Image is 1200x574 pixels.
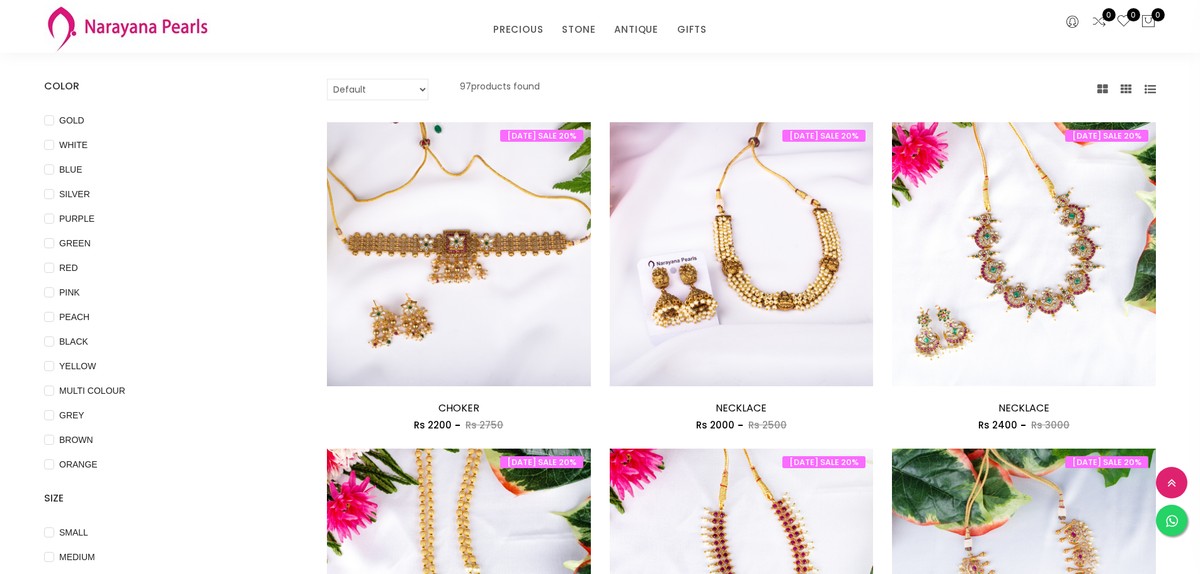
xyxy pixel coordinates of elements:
span: Rs 2400 [978,418,1017,432]
span: GREY [54,408,89,422]
span: GOLD [54,113,89,127]
p: 97 products found [460,79,540,100]
span: PEACH [54,310,94,324]
span: BLACK [54,335,93,348]
span: [DATE] SALE 20% [500,130,583,142]
a: NECKLACE [716,401,767,415]
span: MEDIUM [54,550,100,564]
span: [DATE] SALE 20% [1065,456,1148,468]
span: Rs 2200 [414,418,452,432]
span: 0 [1102,8,1116,21]
span: [DATE] SALE 20% [500,456,583,468]
span: RED [54,261,83,275]
span: Rs 3000 [1031,418,1070,432]
span: 0 [1151,8,1165,21]
a: NECKLACE [998,401,1049,415]
span: [DATE] SALE 20% [1065,130,1148,142]
span: Rs 2000 [696,418,734,432]
a: 0 [1092,14,1107,30]
span: Rs 2750 [466,418,503,432]
span: SMALL [54,525,93,539]
span: ORANGE [54,457,103,471]
span: PINK [54,285,85,299]
span: MULTI COLOUR [54,384,130,398]
span: BROWN [54,433,98,447]
a: CHOKER [438,401,479,415]
span: PURPLE [54,212,100,226]
span: WHITE [54,138,93,152]
a: STONE [562,20,595,39]
span: YELLOW [54,359,101,373]
h4: SIZE [44,491,289,506]
a: 0 [1116,14,1131,30]
a: ANTIQUE [614,20,658,39]
span: GREEN [54,236,96,250]
a: GIFTS [677,20,707,39]
span: [DATE] SALE 20% [782,456,866,468]
span: [DATE] SALE 20% [782,130,866,142]
span: BLUE [54,163,88,176]
span: 0 [1127,8,1140,21]
span: Rs 2500 [748,418,787,432]
a: PRECIOUS [493,20,543,39]
button: 0 [1141,14,1156,30]
span: SILVER [54,187,95,201]
h4: COLOR [44,79,289,94]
